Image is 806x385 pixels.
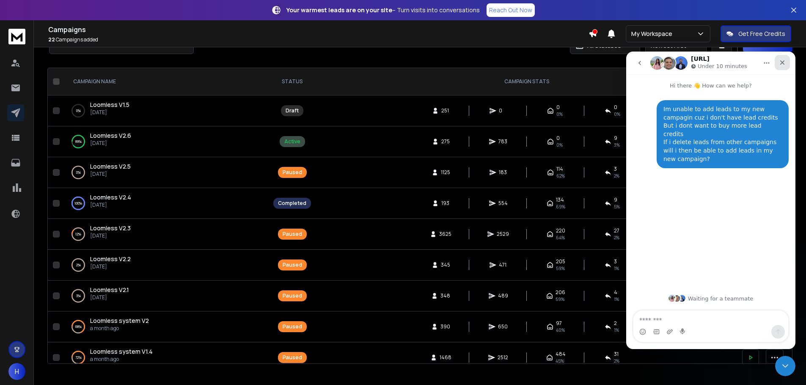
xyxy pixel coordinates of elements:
span: 0% [614,111,620,117]
span: 3625 [439,231,451,238]
span: 348 [440,292,450,299]
iframe: Intercom live chat [626,52,795,349]
div: Completed [278,200,306,207]
span: 40 % [556,327,565,333]
span: 97 [556,320,562,327]
span: 22 [48,36,55,43]
p: [DATE] [90,202,131,208]
p: [DATE] [90,109,129,116]
span: 9 [614,197,617,203]
div: Paused [283,354,302,361]
span: 31 [614,351,619,358]
p: [DATE] [90,263,131,270]
p: 2 % [76,261,81,269]
span: 0 [556,135,560,142]
span: 0 [614,104,617,111]
span: 206 [556,289,565,296]
button: H [8,363,25,380]
span: 2 % [614,234,619,241]
span: 471 [499,262,507,268]
span: 62 % [556,172,565,179]
span: 205 [556,258,565,265]
th: STATUS [268,68,316,96]
span: 69 % [556,203,565,210]
td: 89%Loomless V2.6[DATE] [63,126,268,157]
span: Loomless V2.3 [90,224,131,232]
span: 134 [556,197,564,203]
span: 0% [556,111,563,117]
span: 59 % [556,296,564,303]
span: 0% [556,142,563,148]
div: Draft [286,107,299,114]
span: 9 [614,135,617,142]
td: 2%Loomless V2.2[DATE] [63,250,268,281]
span: 3 [614,166,617,172]
span: 489 [498,292,508,299]
span: Loomless V2.2 [90,255,131,263]
h1: Campaigns [48,25,589,35]
p: [DATE] [90,232,131,239]
th: CAMPAIGN NAME [63,68,268,96]
span: 2 [614,320,617,327]
td: 0%Loomless V2.5[DATE] [63,157,268,188]
a: Loomless V2.5 [90,162,131,171]
td: 68%Loomless system V2a month ago [63,311,268,342]
span: 3 [614,258,617,265]
p: [DATE] [90,294,129,301]
span: 183 [499,169,507,176]
div: Paused [283,292,302,299]
span: 1 % [614,327,619,333]
p: 89 % [75,137,82,146]
span: 1 % [614,265,619,272]
td: 0%Loomless V1.5[DATE] [63,96,268,126]
span: 1125 [441,169,450,176]
div: Paused [283,169,302,176]
div: Paused [283,323,302,330]
td: 72%Loomless system V1.4a month ago [63,342,268,373]
p: 0 % [76,168,81,177]
a: Loomless V2.1 [90,286,129,294]
span: 275 [441,138,450,145]
img: logo [8,29,25,44]
span: 1468 [440,354,451,361]
span: 5 % [614,203,620,210]
span: 45 % [556,358,564,364]
span: 554 [498,200,508,207]
p: Get Free Credits [738,30,785,38]
span: 64 % [556,234,565,241]
a: Loomless system V1.4 [90,347,153,356]
a: Loomless V2.3 [90,224,131,232]
span: 114 [556,166,563,172]
span: 251 [441,107,450,114]
p: 0 % [76,106,81,115]
p: 68 % [75,322,82,331]
span: 193 [441,200,450,207]
a: Loomless system V2 [90,317,149,325]
p: – Turn visits into conversations [286,6,480,14]
strong: Your warmest leads are on your site [286,6,392,14]
span: Loomless V1.5 [90,101,129,109]
td: 12%Loomless V2.3[DATE] [63,219,268,250]
div: Paused [283,231,302,238]
span: 345 [441,262,450,268]
button: Get Free Credits [721,25,791,42]
span: 390 [440,323,450,330]
span: 2529 [497,231,509,238]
